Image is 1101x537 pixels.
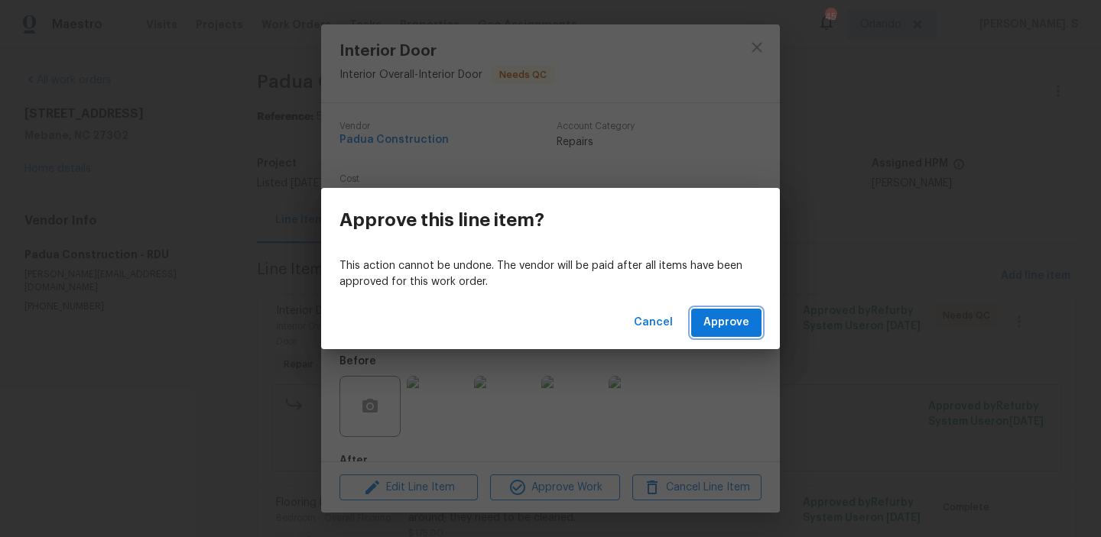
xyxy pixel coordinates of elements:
span: Cancel [634,313,673,332]
p: This action cannot be undone. The vendor will be paid after all items have been approved for this... [339,258,762,290]
button: Cancel [628,309,679,337]
h3: Approve this line item? [339,209,544,231]
button: Approve [691,309,762,337]
span: Approve [703,313,749,332]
